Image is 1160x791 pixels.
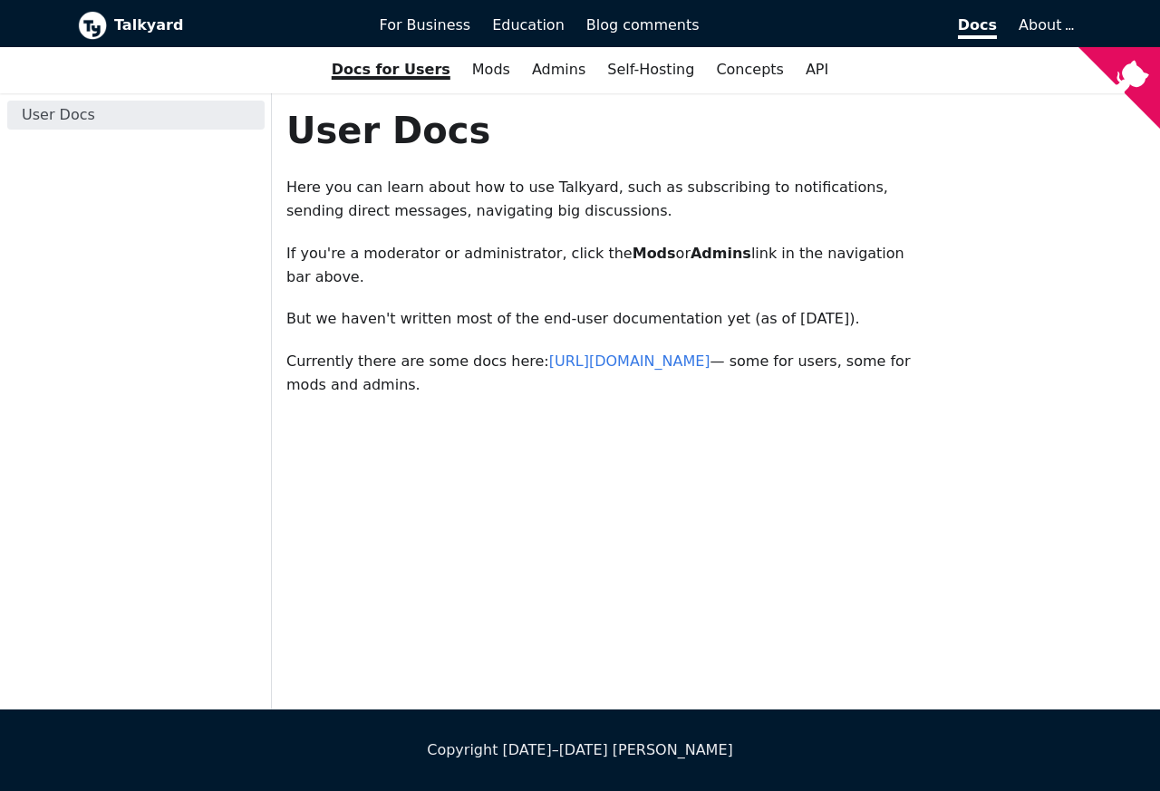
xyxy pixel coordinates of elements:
a: User Docs [7,101,265,130]
a: Concepts [705,54,795,85]
div: Copyright [DATE]–[DATE] [PERSON_NAME] [78,738,1082,762]
p: Here you can learn about how to use Talkyard, such as subscribing to notifications, sending direc... [286,176,923,224]
a: Docs for Users [321,54,461,85]
p: If you're a moderator or administrator, click the or link in the navigation bar above. [286,242,923,290]
a: Mods [461,54,521,85]
a: [URL][DOMAIN_NAME] [549,352,710,370]
p: Currently there are some docs here: — some for users, some for mods and admins. [286,350,923,398]
a: About [1019,16,1071,34]
span: Docs [958,16,997,39]
a: Admins [521,54,596,85]
p: But we haven't written most of the end-user documentation yet (as of [DATE]). [286,307,923,331]
img: Talkyard logo [78,11,107,40]
a: Blog comments [575,10,710,41]
a: Docs [710,10,1009,41]
a: For Business [369,10,482,41]
b: Talkyard [114,14,354,37]
span: Education [492,16,565,34]
strong: Admins [691,245,751,262]
h1: User Docs [286,108,923,153]
span: For Business [380,16,471,34]
a: API [795,54,839,85]
a: Talkyard logoTalkyard [78,11,354,40]
span: Blog comments [586,16,700,34]
a: Self-Hosting [596,54,705,85]
a: Education [481,10,575,41]
strong: Mods [633,245,676,262]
